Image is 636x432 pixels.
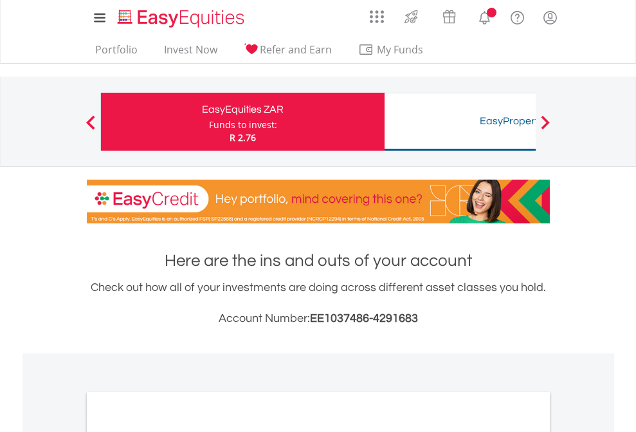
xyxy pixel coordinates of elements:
span: EE1037486-4291683 [310,312,418,324]
a: Home page [113,3,250,29]
img: grid-menu-icon.svg [370,10,384,24]
a: Vouchers [430,3,468,27]
h3: Account Number: [87,310,550,328]
img: thrive-v2.svg [401,6,422,27]
button: Next [532,122,558,135]
img: EasyEquities_Logo.png [115,8,250,29]
div: Check out how all of your investments are doing across different asset classes you hold. [87,279,550,328]
span: R 2.76 [230,131,256,144]
a: Notifications [468,3,501,29]
a: Invest Now [159,43,223,63]
img: EasyCredit Promotion Banner [87,180,550,223]
span: Refer and Earn [260,42,332,57]
img: vouchers-v2.svg [439,6,460,27]
a: AppsGrid [361,3,392,24]
div: EasyEquities ZAR [109,100,377,118]
a: Portfolio [90,43,143,63]
a: FAQ's and Support [501,3,534,29]
span: My Funds [358,41,442,58]
div: Funds to invest: [209,118,277,131]
h1: Here are the ins and outs of your account [87,249,550,272]
button: Previous [78,122,104,135]
a: Refer and Earn [239,43,337,63]
a: My Profile [534,3,567,32]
